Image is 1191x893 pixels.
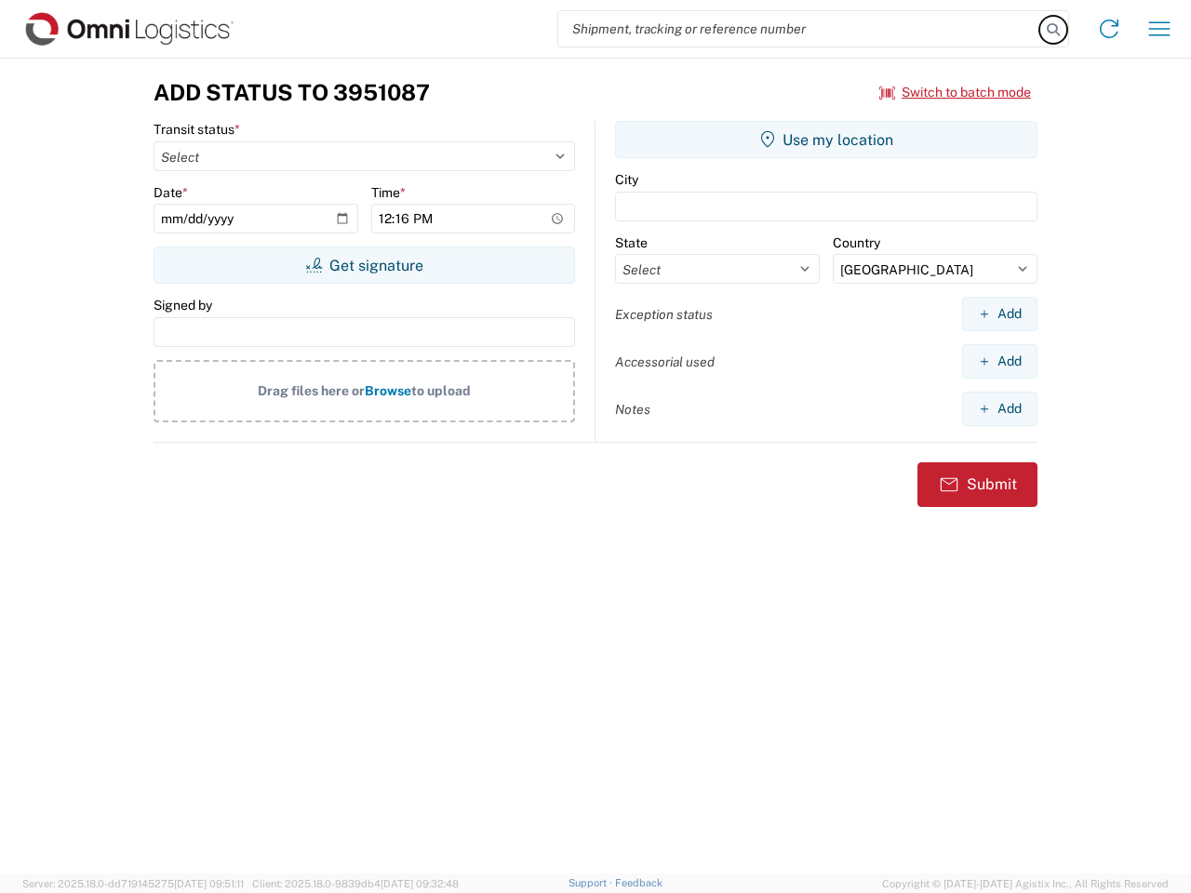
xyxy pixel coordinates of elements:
label: Accessorial used [615,353,715,370]
button: Add [962,297,1037,331]
label: Exception status [615,306,713,323]
h3: Add Status to 3951087 [154,79,430,106]
button: Add [962,344,1037,379]
span: Server: 2025.18.0-dd719145275 [22,878,244,889]
span: to upload [411,383,471,398]
label: Signed by [154,297,212,313]
span: Drag files here or [258,383,365,398]
span: [DATE] 09:51:11 [174,878,244,889]
span: Client: 2025.18.0-9839db4 [252,878,459,889]
a: Support [569,877,615,888]
button: Add [962,392,1037,426]
button: Use my location [615,121,1037,158]
label: City [615,171,638,188]
button: Submit [917,462,1037,507]
label: Notes [615,401,650,418]
input: Shipment, tracking or reference number [558,11,1040,47]
a: Feedback [615,877,662,888]
label: Date [154,184,188,201]
span: Browse [365,383,411,398]
button: Get signature [154,247,575,284]
span: [DATE] 09:32:48 [381,878,459,889]
label: Time [371,184,406,201]
button: Switch to batch mode [879,77,1031,108]
span: Copyright © [DATE]-[DATE] Agistix Inc., All Rights Reserved [882,875,1169,892]
label: Transit status [154,121,240,138]
label: State [615,234,648,251]
label: Country [833,234,880,251]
